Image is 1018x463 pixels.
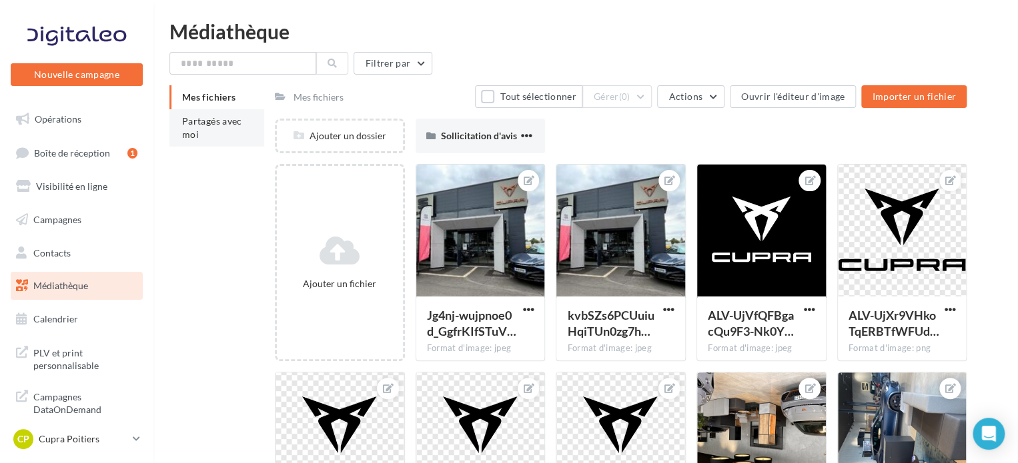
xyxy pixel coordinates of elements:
[182,115,242,140] span: Partagés avec moi
[730,85,856,108] button: Ouvrir l'éditeur d'image
[182,91,235,103] span: Mes fichiers
[33,344,137,372] span: PLV et print personnalisable
[33,280,88,291] span: Médiathèque
[973,418,1005,450] div: Open Intercom Messenger
[8,206,145,234] a: Campagnes
[849,342,956,354] div: Format d'image: png
[8,338,145,378] a: PLV et print personnalisable
[17,432,29,446] span: CP
[33,388,137,416] span: Campagnes DataOnDemand
[35,113,81,125] span: Opérations
[33,214,81,225] span: Campagnes
[668,91,702,102] span: Actions
[282,277,398,290] div: Ajouter un fichier
[8,305,145,333] a: Calendrier
[708,308,794,338] span: ALV-UjVfQFBgacQu9F3-Nk0Y2HDganyLZFhYzeTwEaM_vLa_TfHzTk4c
[657,85,724,108] button: Actions
[567,308,654,338] span: kvbSZs6PCUuiuHqiTUn0zg7hQ9UzJ7F_q4Htk3VnmNDAr6mx8IQt-SDjDO7gA7pds8CmZx4uLilJUS72_Q=s0
[619,91,630,102] span: (0)
[169,21,1002,41] div: Médiathèque
[11,426,143,452] a: CP Cupra Poitiers
[294,91,344,104] div: Mes fichiers
[8,382,145,422] a: Campagnes DataOnDemand
[427,308,516,338] span: Jg4nj-wujpnoe0d_GgfrKIfSTuV875cvpYJAwU8XsJTHNUStSa14J5XTEpPoGiawFLhsnQ7hoVRi1q6TTQ=s0
[582,85,652,108] button: Gérer(0)
[8,173,145,201] a: Visibilité en ligne
[475,85,582,108] button: Tout sélectionner
[127,148,137,159] div: 1
[567,342,674,354] div: Format d'image: jpeg
[849,308,939,338] span: ALV-UjXr9VHkoTqERBTfWFUdM6Tc90forLUXDrQkcaqLulY-KfqdZWp0
[33,313,78,324] span: Calendrier
[8,272,145,300] a: Médiathèque
[427,342,534,354] div: Format d'image: jpeg
[708,342,815,354] div: Format d'image: jpeg
[34,147,110,158] span: Boîte de réception
[8,105,145,133] a: Opérations
[33,246,71,258] span: Contacts
[39,432,127,446] p: Cupra Poitiers
[441,130,517,141] span: Sollicitation d'avis
[36,181,107,192] span: Visibilité en ligne
[11,63,143,86] button: Nouvelle campagne
[277,129,403,143] div: Ajouter un dossier
[861,85,967,108] button: Importer un fichier
[354,52,432,75] button: Filtrer par
[872,91,956,102] span: Importer un fichier
[8,139,145,167] a: Boîte de réception1
[8,239,145,267] a: Contacts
